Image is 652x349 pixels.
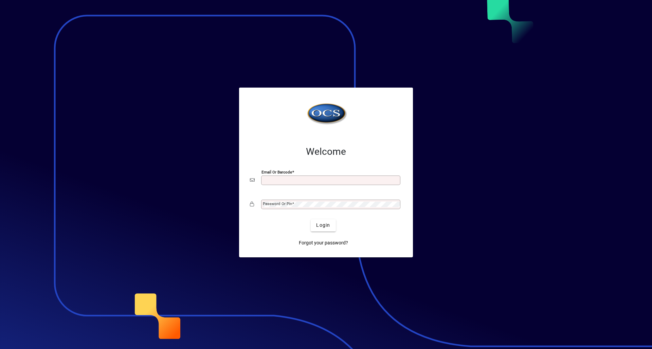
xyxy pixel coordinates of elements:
[299,239,348,246] span: Forgot your password?
[263,201,292,206] mat-label: Password or Pin
[250,146,402,158] h2: Welcome
[296,237,351,249] a: Forgot your password?
[311,219,336,232] button: Login
[316,222,330,229] span: Login
[261,169,292,174] mat-label: Email or Barcode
